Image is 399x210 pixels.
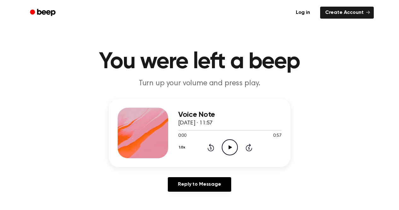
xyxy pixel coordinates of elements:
[178,142,188,153] button: 1.0x
[178,120,213,126] span: [DATE] · 11:57
[38,51,361,73] h1: You were left a beep
[168,177,231,192] a: Reply to Message
[178,111,282,119] h3: Voice Note
[273,133,281,139] span: 0:57
[178,133,186,139] span: 0:00
[79,78,321,89] p: Turn up your volume and press play.
[290,5,316,20] a: Log in
[26,7,61,19] a: Beep
[320,7,374,19] a: Create Account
